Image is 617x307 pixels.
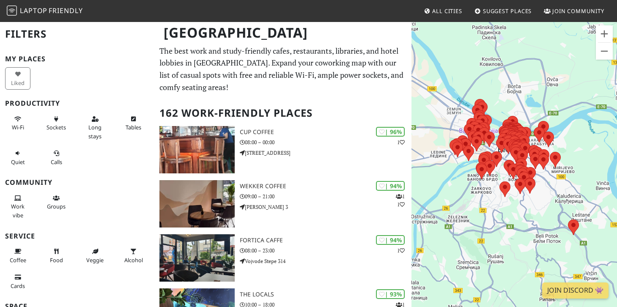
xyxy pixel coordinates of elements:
[5,146,30,169] button: Quiet
[47,203,66,210] span: Group tables
[44,146,69,169] button: Calls
[159,126,235,173] img: Cup Coffee
[82,112,107,143] button: Long stays
[5,244,30,267] button: Coffee
[20,6,47,15] span: Laptop
[240,291,411,298] h3: The Locals
[50,256,63,264] span: Food
[159,45,406,93] p: The best work and study-friendly cafes, restaurants, libraries, and hotel lobbies in [GEOGRAPHIC_...
[159,234,235,282] img: Fortica caffe
[552,7,604,15] span: Join Community
[5,178,149,186] h3: Community
[47,123,66,131] span: Power sockets
[376,235,405,245] div: | 94%
[240,129,411,136] h3: Cup Coffee
[86,256,104,264] span: Veggie
[7,4,83,19] a: LaptopFriendly LaptopFriendly
[240,138,411,146] p: 08:00 – 00:00
[154,126,411,173] a: Cup Coffee | 96% 1 Cup Coffee 08:00 – 00:00 [STREET_ADDRESS]
[11,282,25,290] span: Credit cards
[596,43,613,60] button: Zoom out
[240,149,411,157] p: [STREET_ADDRESS]
[540,3,608,19] a: Join Community
[240,192,411,200] p: 09:00 – 21:00
[44,191,69,214] button: Groups
[240,203,411,211] p: [PERSON_NAME] 3
[51,158,62,166] span: Video/audio calls
[376,127,405,137] div: | 96%
[49,6,82,15] span: Friendly
[397,138,405,146] p: 1
[5,232,149,240] h3: Service
[542,282,609,299] a: Join Discord 👾
[44,244,69,267] button: Food
[7,5,17,16] img: LaptopFriendly
[596,25,613,42] button: Zoom in
[124,256,143,264] span: Alcohol
[126,123,141,131] span: Work-friendly tables
[121,244,146,267] button: Alcohol
[483,7,532,15] span: Suggest Places
[159,180,235,228] img: Wekker Coffee
[376,289,405,299] div: | 93%
[88,123,101,140] span: Long stays
[432,7,462,15] span: All Cities
[11,203,25,219] span: People working
[10,256,26,264] span: Coffee
[154,180,411,228] a: Wekker Coffee | 94% 11 Wekker Coffee 09:00 – 21:00 [PERSON_NAME] 3
[396,192,405,208] p: 1 1
[240,257,411,265] p: Vojvode Stepe 314
[121,112,146,134] button: Tables
[44,112,69,134] button: Sockets
[471,3,535,19] a: Suggest Places
[159,100,406,126] h2: 162 Work-Friendly Places
[5,112,30,134] button: Wi-Fi
[5,55,149,63] h3: My Places
[154,234,411,282] a: Fortica caffe | 94% 1 Fortica caffe 08:00 – 23:00 Vojvode Stepe 314
[5,21,149,47] h2: Filters
[12,123,24,131] span: Stable Wi-Fi
[82,244,107,267] button: Veggie
[420,3,466,19] a: All Cities
[157,21,410,44] h1: [GEOGRAPHIC_DATA]
[376,181,405,191] div: | 94%
[397,247,405,255] p: 1
[5,191,30,222] button: Work vibe
[5,270,30,293] button: Cards
[5,99,149,107] h3: Productivity
[240,237,411,244] h3: Fortica caffe
[240,247,411,255] p: 08:00 – 23:00
[240,183,411,190] h3: Wekker Coffee
[11,158,25,166] span: Quiet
